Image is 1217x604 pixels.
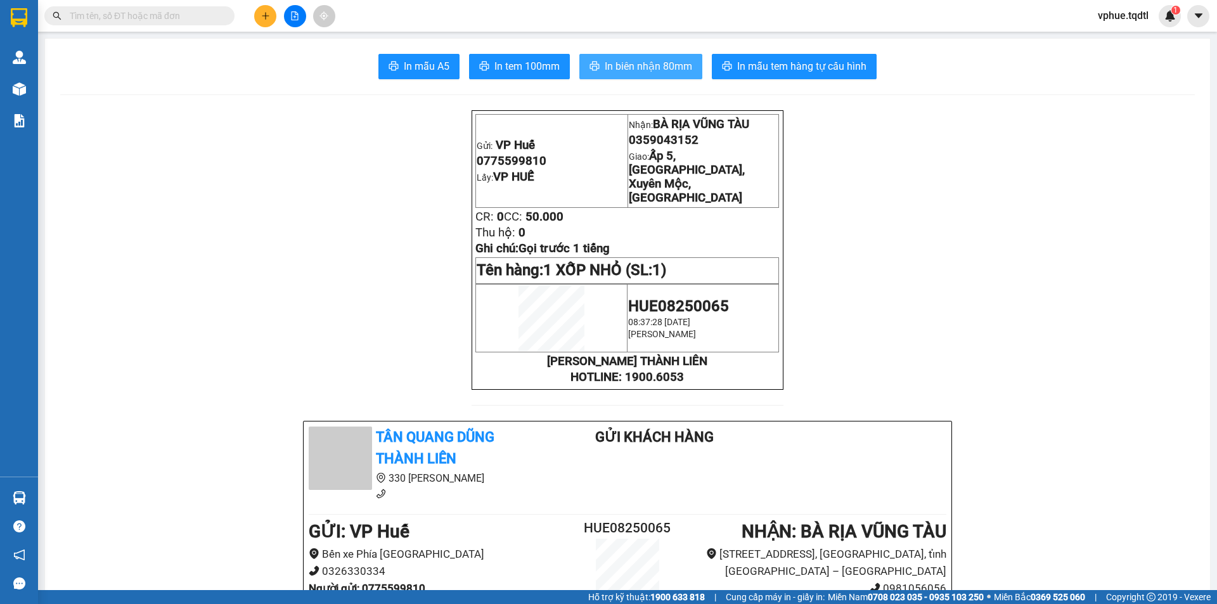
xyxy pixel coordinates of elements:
span: phone [309,565,319,576]
span: 1) [652,261,666,279]
input: Tìm tên, số ĐT hoặc mã đơn [70,9,219,23]
button: file-add [284,5,306,27]
span: 1 [1173,6,1178,15]
h2: HUE08250065 [574,518,681,539]
span: caret-down [1193,10,1204,22]
span: 0359043152 [629,133,699,147]
p: Nhận: [629,117,778,131]
span: In tem 100mm [494,58,560,74]
p: Nhận: [77,7,193,35]
span: search [53,11,61,20]
span: Lấy: [5,68,65,80]
p: Gửi: [477,138,626,152]
button: plus [254,5,276,27]
span: CC: [504,210,522,224]
img: warehouse-icon [13,51,26,64]
span: 0 [497,210,504,224]
span: BÀ RỊA VŨNG TÀU [77,7,176,35]
span: Ấp 5, [GEOGRAPHIC_DATA], Xuyên Mộc, [GEOGRAPHIC_DATA] [77,53,193,108]
p: Gửi: [5,35,75,49]
span: environment [309,548,319,559]
strong: 0708 023 035 - 0935 103 250 [868,592,984,602]
span: phone [376,489,386,499]
span: VP HUẾ [24,67,65,80]
strong: [PERSON_NAME] THÀNH LIÊN [547,354,707,368]
img: icon-new-feature [1164,10,1176,22]
span: printer [479,61,489,73]
button: printerIn biên nhận 80mm [579,54,702,79]
span: 0359043152 [77,37,146,51]
span: [PERSON_NAME] [628,329,696,339]
img: solution-icon [13,114,26,127]
span: phone [870,582,880,593]
span: Giao: [77,54,193,108]
span: HUE08250065 [628,297,729,315]
span: Hỗ trợ kỹ thuật: [588,590,705,604]
b: Gửi khách hàng [595,429,714,445]
img: logo-vxr [11,8,27,27]
span: file-add [290,11,299,20]
span: 0775599810 [477,154,546,168]
span: In mẫu tem hàng tự cấu hình [737,58,866,74]
span: vphue.tqdtl [1088,8,1159,23]
strong: 1900 633 818 [650,592,705,602]
b: Tân Quang Dũng Thành Liên [376,429,494,467]
span: 08:37:28 [DATE] [628,317,690,327]
span: message [13,577,25,589]
span: In biên nhận 80mm [605,58,692,74]
b: NHẬN : BÀ RỊA VŨNG TÀU [742,521,946,542]
img: warehouse-icon [13,491,26,504]
li: 0326330334 [309,563,574,580]
span: Lấy: [477,172,534,183]
span: Gọi trước 1 tiếng [518,241,610,255]
span: 0775599810 [5,51,75,65]
img: warehouse-icon [13,82,26,96]
span: Giao: [629,151,745,203]
span: | [714,590,716,604]
span: 50.000 [525,210,563,224]
button: caret-down [1187,5,1209,27]
span: Thu hộ: [475,226,515,240]
span: copyright [1147,593,1156,601]
li: 330 [PERSON_NAME] [309,470,544,486]
span: notification [13,549,25,561]
button: printerIn mẫu tem hàng tự cấu hình [712,54,877,79]
sup: 1 [1171,6,1180,15]
span: Ghi chú: [475,241,610,255]
span: aim [319,11,328,20]
span: 0 [518,226,525,240]
span: BÀ RỊA VŨNG TÀU [653,117,749,131]
button: printerIn mẫu A5 [378,54,460,79]
strong: 0369 525 060 [1031,592,1085,602]
span: CR: [475,210,494,224]
span: | [1095,590,1097,604]
span: Miền Bắc [994,590,1085,604]
span: Miền Nam [828,590,984,604]
li: 0981056056 [681,580,946,597]
span: In mẫu A5 [404,58,449,74]
span: environment [706,548,717,559]
span: Tên hàng: [477,261,666,279]
span: VP Huế [27,35,66,49]
span: 1 XỐP NHỎ (SL: [543,261,666,279]
span: VP HUẾ [493,170,534,184]
button: printerIn tem 100mm [469,54,570,79]
span: question-circle [13,520,25,532]
span: ⚪️ [987,594,991,600]
li: [STREET_ADDRESS], [GEOGRAPHIC_DATA], tỉnh [GEOGRAPHIC_DATA] – [GEOGRAPHIC_DATA] [681,546,946,579]
b: Người gửi : 0775599810 [309,582,425,594]
span: plus [261,11,270,20]
span: printer [389,61,399,73]
span: printer [722,61,732,73]
button: aim [313,5,335,27]
span: environment [376,473,386,483]
span: Ấp 5, [GEOGRAPHIC_DATA], Xuyên Mộc, [GEOGRAPHIC_DATA] [629,149,745,205]
span: printer [589,61,600,73]
span: VP Huế [496,138,535,152]
b: GỬI : VP Huế [309,521,409,542]
span: Cung cấp máy in - giấy in: [726,590,825,604]
li: Bến xe Phía [GEOGRAPHIC_DATA] [309,546,574,563]
strong: HOTLINE: 1900.6053 [570,370,684,384]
